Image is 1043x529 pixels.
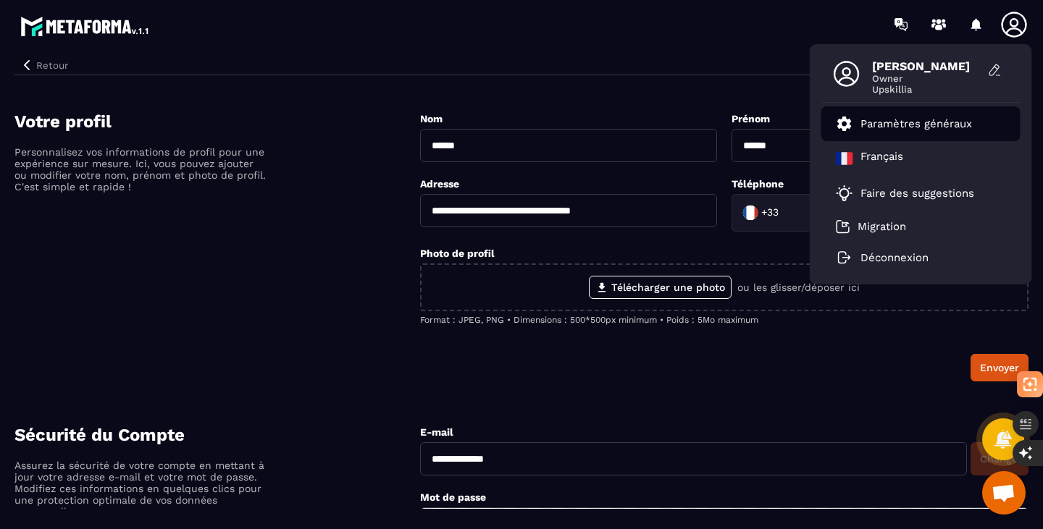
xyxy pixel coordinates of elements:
p: Format : JPEG, PNG • Dimensions : 500*500px minimum • Poids : 5Mo maximum [420,315,1029,325]
p: Faire des suggestions [860,187,974,200]
p: Français [860,150,903,167]
h4: Sécurité du Compte [14,425,420,445]
input: Search for option [782,202,796,224]
button: Envoyer [971,354,1029,381]
label: Télécharger une photo [589,276,732,299]
p: Assurez la sécurité de votre compte en mettant à jour votre adresse e-mail et votre mot de passe.... [14,460,268,517]
button: Retour [14,56,74,75]
h4: Votre profil [14,111,420,132]
div: Search for option [732,194,811,232]
label: Téléphone [732,178,784,190]
label: Photo de profil [420,247,495,259]
p: ou les glisser/déposer ici [737,282,860,293]
a: Ouvrir le chat [982,471,1026,515]
span: +33 [761,206,779,220]
img: logo [20,13,151,39]
a: Paramètres généraux [836,115,972,132]
label: E-mail [420,426,453,438]
a: Faire des suggestions [836,185,988,202]
span: [PERSON_NAME] [872,59,981,73]
img: Country Flag [736,198,765,227]
label: Nom [420,113,443,124]
span: Upskillia [872,84,981,95]
p: Déconnexion [860,251,929,264]
p: Migration [858,220,906,233]
span: Owner [872,73,981,84]
p: Paramètres généraux [860,117,972,130]
label: Mot de passe [420,491,486,503]
p: Personnalisez vos informations de profil pour une expérience sur mesure. Ici, vous pouvez ajouter... [14,146,268,192]
label: Adresse [420,178,459,190]
a: Migration [836,219,906,234]
label: Prénom [732,113,770,124]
